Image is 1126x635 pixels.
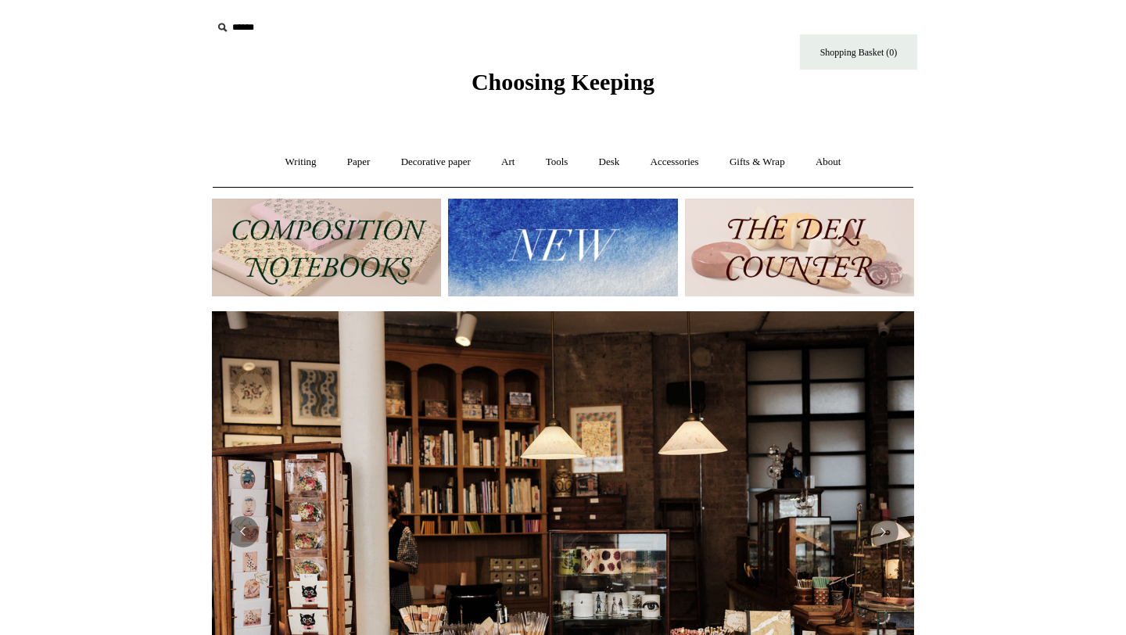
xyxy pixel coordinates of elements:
a: Writing [271,142,331,183]
a: Art [487,142,529,183]
img: New.jpg__PID:f73bdf93-380a-4a35-bcfe-7823039498e1 [448,199,677,296]
img: 202302 Composition ledgers.jpg__PID:69722ee6-fa44-49dd-a067-31375e5d54ec [212,199,441,296]
a: Choosing Keeping [472,81,654,92]
a: Desk [585,142,634,183]
img: The Deli Counter [685,199,914,296]
button: Next [867,516,898,547]
a: Tools [532,142,583,183]
a: Gifts & Wrap [715,142,799,183]
button: Previous [228,516,259,547]
a: Paper [333,142,385,183]
a: Shopping Basket (0) [800,34,917,70]
a: Accessories [637,142,713,183]
a: Decorative paper [387,142,485,183]
a: About [801,142,855,183]
span: Choosing Keeping [472,69,654,95]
